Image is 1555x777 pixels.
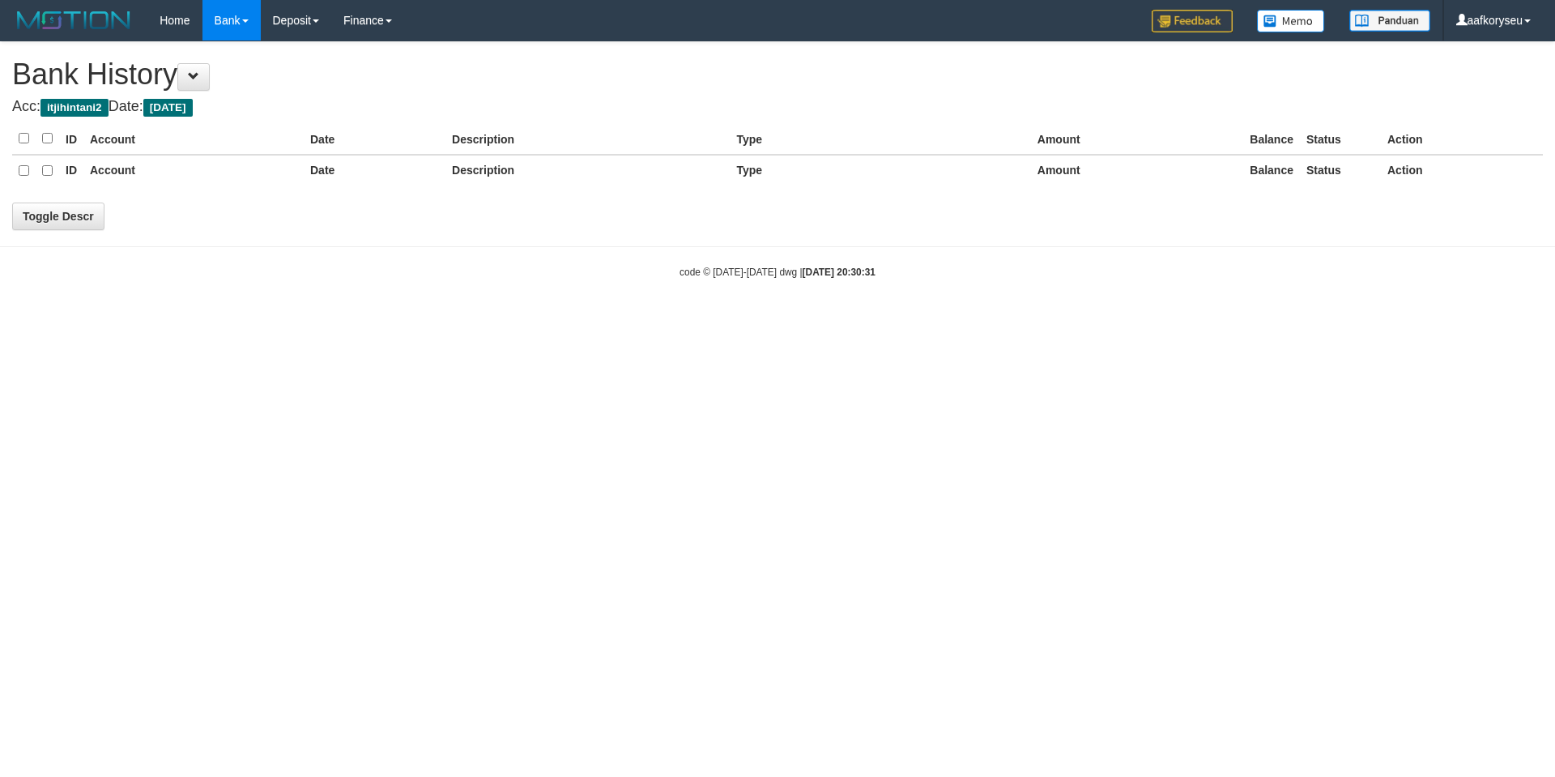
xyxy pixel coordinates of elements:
[83,123,304,155] th: Account
[12,203,104,230] a: Toggle Descr
[12,99,1543,115] h4: Acc: Date:
[875,123,1086,155] th: Amount
[1300,123,1381,155] th: Status
[1381,155,1543,186] th: Action
[59,123,83,155] th: ID
[12,8,135,32] img: MOTION_logo.png
[1087,155,1300,186] th: Balance
[304,123,445,155] th: Date
[1152,10,1233,32] img: Feedback.jpg
[875,155,1086,186] th: Amount
[445,123,730,155] th: Description
[40,99,109,117] span: itjihintani2
[803,267,875,278] strong: [DATE] 20:30:31
[1381,123,1543,155] th: Action
[59,155,83,186] th: ID
[1087,123,1300,155] th: Balance
[730,123,875,155] th: Type
[730,155,875,186] th: Type
[12,58,1543,91] h1: Bank History
[1257,10,1325,32] img: Button%20Memo.svg
[680,267,875,278] small: code © [DATE]-[DATE] dwg |
[143,99,193,117] span: [DATE]
[304,155,445,186] th: Date
[1349,10,1430,32] img: panduan.png
[83,155,304,186] th: Account
[445,155,730,186] th: Description
[1300,155,1381,186] th: Status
